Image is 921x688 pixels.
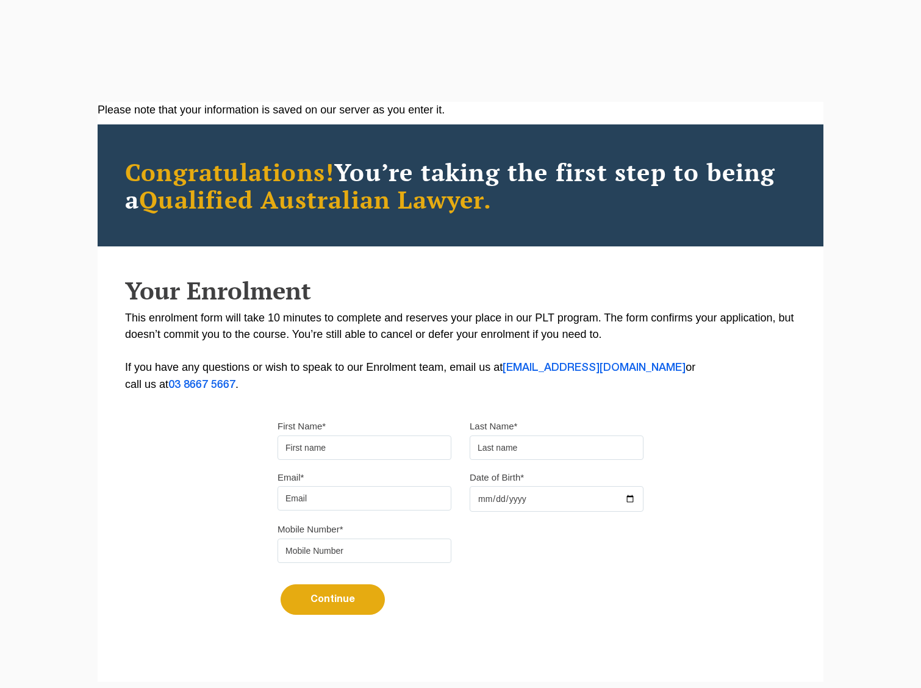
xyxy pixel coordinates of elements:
[281,584,385,615] button: Continue
[139,183,492,215] span: Qualified Australian Lawyer.
[125,277,796,304] h2: Your Enrolment
[470,435,643,460] input: Last name
[278,486,451,511] input: Email
[278,471,304,484] label: Email*
[278,435,451,460] input: First name
[168,380,235,390] a: 03 8667 5667
[125,158,796,213] h2: You’re taking the first step to being a
[125,156,334,188] span: Congratulations!
[470,471,524,484] label: Date of Birth*
[125,310,796,393] p: This enrolment form will take 10 minutes to complete and reserves your place in our PLT program. ...
[278,523,343,536] label: Mobile Number*
[98,102,823,118] div: Please note that your information is saved on our server as you enter it.
[278,539,451,563] input: Mobile Number
[503,363,686,373] a: [EMAIL_ADDRESS][DOMAIN_NAME]
[470,420,517,432] label: Last Name*
[278,420,326,432] label: First Name*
